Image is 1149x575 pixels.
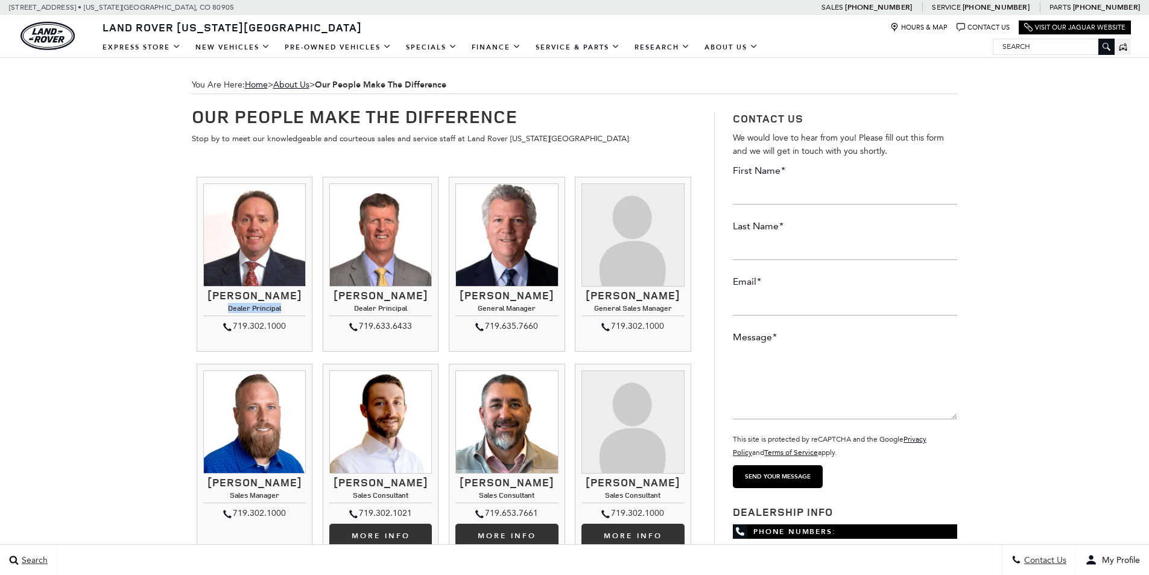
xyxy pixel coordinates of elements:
h4: Sales Consultant [581,491,684,503]
nav: Main Navigation [95,37,765,58]
h4: Sales Consultant [329,491,432,503]
img: Ray Reilly [455,183,558,286]
div: 719.653.7661 [455,506,558,521]
span: Parts [1049,3,1071,11]
h3: [PERSON_NAME] [581,477,684,489]
a: New Vehicles [188,37,277,58]
input: Send your message [733,465,823,488]
a: Visit Our Jaguar Website [1024,23,1125,32]
div: 719.302.1000 [203,506,306,521]
a: [PHONE_NUMBER] [963,2,1030,12]
div: 719.302.1000 [581,506,684,521]
h3: [PERSON_NAME] [329,477,432,489]
label: Email [733,275,761,288]
img: Mike Jorgensen [329,183,432,286]
img: Trebor Alvord [455,370,558,473]
h3: [PERSON_NAME] [581,290,684,302]
a: [PHONE_NUMBER] [1073,2,1140,12]
a: About Us [273,80,309,90]
h3: [PERSON_NAME] [455,477,558,489]
span: We would love to hear from you! Please fill out this form and we will get in touch with you shortly. [733,133,944,156]
a: Contact Us [957,23,1010,32]
h3: [PERSON_NAME] [203,477,306,489]
a: land-rover [21,22,75,50]
div: 719.302.1000 [203,319,306,334]
h3: [PERSON_NAME] [455,290,558,302]
a: Home [245,80,268,90]
div: 719.302.1000 [581,319,684,334]
h3: [PERSON_NAME] [329,290,432,302]
strong: Our People Make The Difference [315,79,446,91]
span: > [245,80,446,90]
a: More Info [329,524,432,548]
a: Terms of Service [764,448,818,457]
span: Phone Numbers: [733,524,957,539]
a: Pre-Owned Vehicles [277,37,399,58]
h4: Sales Consultant [455,491,558,503]
h3: Dealership Info [733,506,957,518]
small: This site is protected by reCAPTCHA and the Google and apply. [733,435,926,457]
h4: Dealer Principal [203,304,306,316]
span: Service [932,3,960,11]
span: My Profile [1097,555,1140,565]
a: Finance [464,37,528,58]
a: [PHONE_NUMBER] [873,543,948,553]
img: Thom Buckley [203,183,306,286]
span: Sales [821,3,843,11]
p: Stop by to meet our knowledgeable and courteous sales and service staff at Land Rover [US_STATE][... [192,132,697,145]
a: [PHONE_NUMBER] [845,2,912,12]
h4: General Sales Manager [581,304,684,316]
label: Message [733,331,777,344]
a: Land Rover [US_STATE][GEOGRAPHIC_DATA] [95,20,369,34]
button: Open user profile menu [1076,545,1149,575]
div: 719.302.1021 [329,506,432,521]
img: Gracie Dean [581,370,684,473]
span: Main: [742,543,763,553]
span: > [273,80,446,90]
h1: Our People Make The Difference [192,106,697,126]
input: Search [993,39,1114,54]
span: Search [19,555,48,565]
img: Kimberley Zacharias [581,183,684,286]
a: More info [455,524,558,548]
h3: Contact Us [733,112,957,125]
img: Land Rover [21,22,75,50]
span: You Are Here: [192,76,958,94]
div: Breadcrumbs [192,76,958,94]
a: Service & Parts [528,37,627,58]
div: 719.633.6433 [329,319,432,334]
a: Research [627,37,697,58]
h4: Sales Manager [203,491,306,503]
a: [STREET_ADDRESS] • [US_STATE][GEOGRAPHIC_DATA], CO 80905 [9,3,234,11]
label: First Name [733,164,785,177]
a: EXPRESS STORE [95,37,188,58]
h4: Dealer Principal [329,304,432,316]
a: Hours & Map [890,23,948,32]
span: Contact Us [1021,555,1066,565]
img: Jesse Lyon [203,370,306,473]
label: Last Name [733,220,783,233]
span: Land Rover [US_STATE][GEOGRAPHIC_DATA] [103,20,362,34]
a: About Us [697,37,765,58]
a: Specials [399,37,464,58]
img: Kevin Heim [329,370,432,473]
a: More info [581,524,684,548]
h3: [PERSON_NAME] [203,290,306,302]
div: 719.635.7660 [455,319,558,334]
h4: General Manager [455,304,558,316]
